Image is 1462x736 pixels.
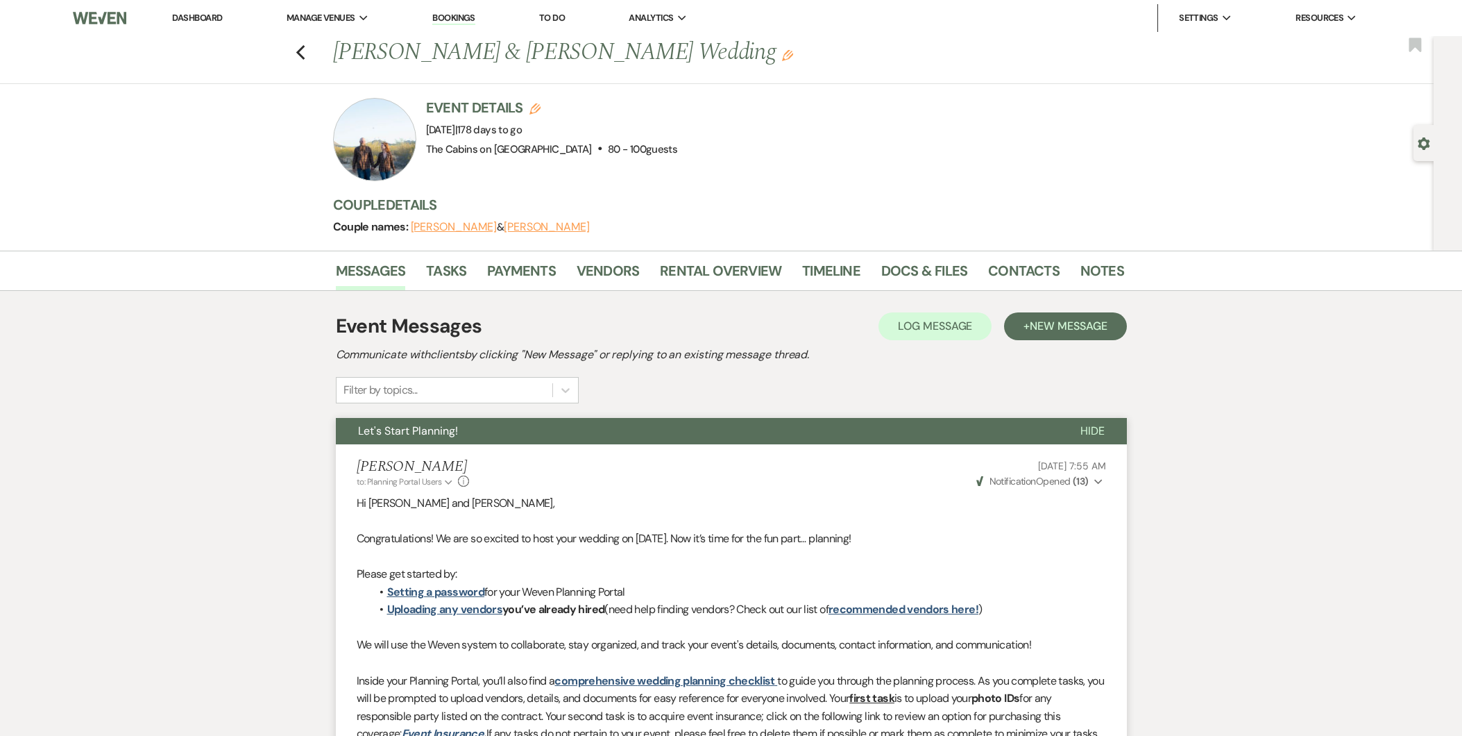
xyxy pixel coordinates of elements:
[487,260,556,290] a: Payments
[974,474,1105,489] button: NotificationOpened (13)
[1179,11,1218,25] span: Settings
[971,691,1019,705] strong: photo IDs
[73,3,126,33] img: Weven Logo
[976,475,1089,487] span: Opened
[455,123,522,137] span: |
[432,12,475,25] a: Bookings
[333,219,411,234] span: Couple names:
[357,476,442,487] span: to: Planning Portal Users
[988,260,1060,290] a: Contacts
[357,674,555,688] span: Inside your Planning Portal, you’ll also find a
[358,424,458,438] span: Let's Start Planning!
[629,11,673,25] span: Analytics
[357,565,1106,583] p: Please get started by:
[387,602,605,617] strong: you’ve already hired
[660,260,781,290] a: Rental Overview
[357,476,455,488] button: to: Planning Portal Users
[357,637,1031,652] span: We will use the Weven system to collaborate, stay organized, and track your event's details, docu...
[898,319,972,333] span: Log Message
[357,496,555,510] span: Hi [PERSON_NAME] and [PERSON_NAME],
[1295,11,1343,25] span: Resources
[336,260,406,290] a: Messages
[357,458,470,476] h5: [PERSON_NAME]
[426,98,678,117] h3: Event Details
[637,674,774,688] a: wedding planning checklist
[426,260,466,290] a: Tasks
[1038,460,1105,472] span: [DATE] 7:55 AM
[371,601,1106,619] li: (need help finding vendors? Check out our list of )
[608,142,677,156] span: 80 - 100 guests
[802,260,860,290] a: Timeline
[577,260,639,290] a: Vendors
[1004,312,1126,340] button: +New Message
[333,195,1110,215] h3: Couple Details
[539,12,565,24] a: To Do
[357,530,1106,548] p: Congratulations! We are so excited to host your wedding on [DATE]. Now it’s time for the fun part...
[426,123,522,137] span: [DATE]
[371,583,1106,601] li: for your Weven Planning Portal
[1080,424,1105,438] span: Hide
[881,260,967,290] a: Docs & Files
[457,123,522,137] span: 178 days to go
[989,475,1036,487] span: Notification
[343,382,418,399] div: Filter by topics...
[411,220,590,234] span: &
[1080,260,1124,290] a: Notes
[426,142,592,156] span: The Cabins on [GEOGRAPHIC_DATA]
[782,49,793,61] button: Edit
[554,674,635,688] a: comprehensive
[878,312,992,340] button: Log Message
[333,36,955,69] h1: [PERSON_NAME] & [PERSON_NAME] Wedding
[336,312,482,341] h1: Event Messages
[336,346,1127,363] h2: Communicate with clients by clicking "New Message" or replying to an existing message thread.
[1418,136,1430,149] button: Open lead details
[1030,319,1107,333] span: New Message
[411,221,497,233] button: [PERSON_NAME]
[336,418,1058,444] button: Let's Start Planning!
[849,691,894,705] u: first task
[172,12,222,24] a: Dashboard
[387,585,484,599] a: Setting a password
[1058,418,1127,444] button: Hide
[387,602,503,617] a: Uploading any vendors
[287,11,355,25] span: Manage Venues
[1073,475,1089,487] strong: ( 13 )
[504,221,590,233] button: [PERSON_NAME]
[828,602,978,617] a: recommended vendors here!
